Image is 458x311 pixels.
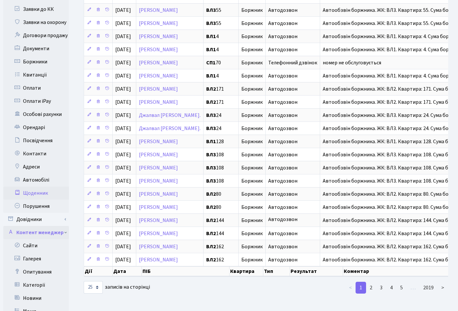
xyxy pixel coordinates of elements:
a: 2019 [419,282,438,294]
a: [PERSON_NAME] [139,177,178,185]
span: Боржник [241,178,263,184]
span: Телефонний дзвінок [268,60,317,65]
span: 4 [206,47,236,52]
span: Боржник [241,126,263,131]
span: 162 [206,257,236,262]
select: записів на сторінці [84,281,103,294]
b: ВЛ1 [206,138,216,145]
span: Боржник [241,34,263,39]
span: Автодозвон [268,231,317,236]
a: Галерея [3,252,69,265]
span: Боржник [241,60,263,65]
span: Боржник [241,165,263,170]
b: ВЛ2 [206,243,216,250]
span: Автодозвон [268,113,317,118]
span: [DATE] [115,112,131,119]
span: [DATE] [115,204,131,211]
a: [PERSON_NAME] [139,151,178,158]
span: [DATE] [115,46,131,53]
span: Боржник [241,257,263,262]
b: ВЛ2 [206,99,216,106]
span: 144 [206,231,236,236]
b: ВЛ1 [206,46,216,53]
th: Квартира [229,266,263,276]
span: Боржник [241,191,263,197]
b: ВЛ1 [206,33,216,40]
span: 108 [206,178,236,184]
th: Результат [290,266,343,276]
span: [DATE] [115,99,131,106]
th: ПІБ [142,266,229,276]
b: ВЛ2 [206,217,216,224]
span: Автодозвон [268,218,317,223]
a: Орендарі [3,121,69,134]
span: [DATE] [115,151,131,158]
a: [PERSON_NAME] [139,46,178,53]
span: Автодозвон [268,73,317,78]
b: ВЛ3 [206,177,216,185]
th: Дата [113,266,142,276]
span: 70 [206,60,236,65]
span: [DATE] [115,20,131,27]
a: 4 [386,282,397,294]
span: Боржник [241,231,263,236]
span: [DATE] [115,59,131,66]
a: 5 [396,282,407,294]
span: [DATE] [115,138,131,145]
b: ВЛ3 [206,125,216,132]
span: 108 [206,152,236,157]
a: Джалвал [PERSON_NAME]. [139,112,201,119]
span: [DATE] [115,33,131,40]
span: номер не обслуговується [323,59,381,66]
span: 144 [206,218,236,223]
span: Автодозвон [268,191,317,197]
span: Боржник [241,218,263,223]
a: [PERSON_NAME] [139,20,178,27]
span: [DATE] [115,243,131,250]
a: Оплати iPay [3,95,69,108]
a: [PERSON_NAME] [139,164,178,171]
a: Особові рахунки [3,108,69,121]
span: 108 [206,165,236,170]
span: 55 [206,8,236,13]
span: [DATE] [115,190,131,198]
span: Автодозвон [268,178,317,184]
span: Автодозвон [268,100,317,105]
a: Посвідчення [3,134,69,147]
span: Автодозвон [268,21,317,26]
span: Боржник [241,21,263,26]
a: Опитування [3,265,69,278]
span: 171 [206,100,236,105]
a: [PERSON_NAME] [139,99,178,106]
span: 162 [206,244,236,249]
span: Боржник [241,113,263,118]
span: 4 [206,73,236,78]
span: 24 [206,126,236,131]
a: Щоденник [3,187,69,200]
span: [DATE] [115,7,131,14]
a: Заявки до КК [3,3,69,16]
b: ВЛ1 [206,72,216,79]
a: Порушення [3,200,69,213]
a: > [437,282,448,294]
span: Боржник [241,47,263,52]
label: записів на сторінці [84,281,150,294]
a: [PERSON_NAME] [139,217,178,224]
a: Категорії [3,278,69,292]
a: [PERSON_NAME] [139,204,178,211]
span: 4 [206,34,236,39]
a: Оплати [3,81,69,95]
span: [DATE] [115,230,131,237]
a: Заявки на охорону [3,16,69,29]
a: [PERSON_NAME] [139,33,178,40]
span: [DATE] [115,164,131,171]
span: 55 [206,21,236,26]
a: [PERSON_NAME] [139,190,178,198]
span: 80 [206,205,236,210]
span: Боржник [241,86,263,92]
span: Автодозвон [268,139,317,144]
span: [DATE] [115,85,131,93]
span: Автодозвон [268,47,317,52]
span: Боржник [241,244,263,249]
a: [PERSON_NAME] [139,59,178,66]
